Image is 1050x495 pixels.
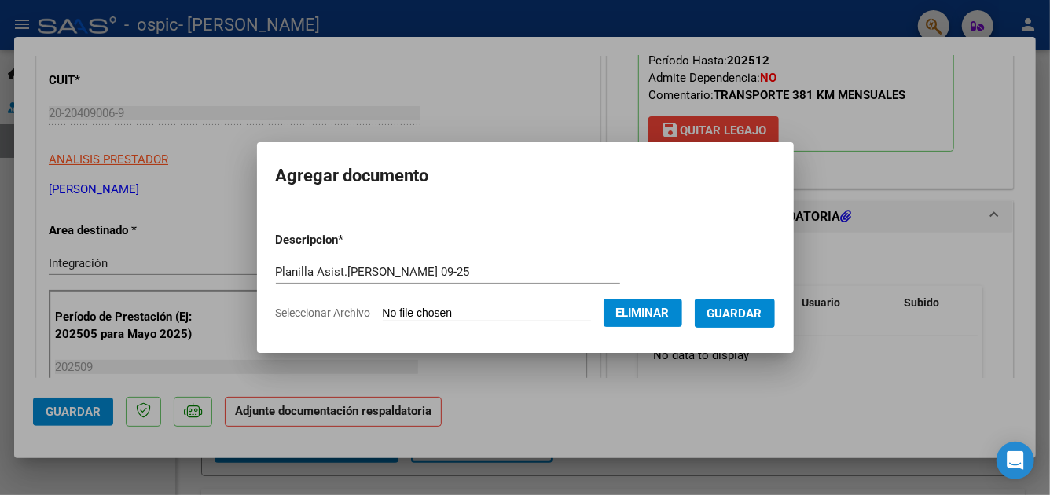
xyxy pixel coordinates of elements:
div: Open Intercom Messenger [997,442,1034,479]
button: Guardar [695,299,775,328]
button: Eliminar [604,299,682,327]
span: Seleccionar Archivo [276,306,371,319]
h2: Agregar documento [276,161,775,191]
span: Guardar [707,306,762,321]
span: Eliminar [616,306,670,320]
p: Descripcion [276,231,426,249]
